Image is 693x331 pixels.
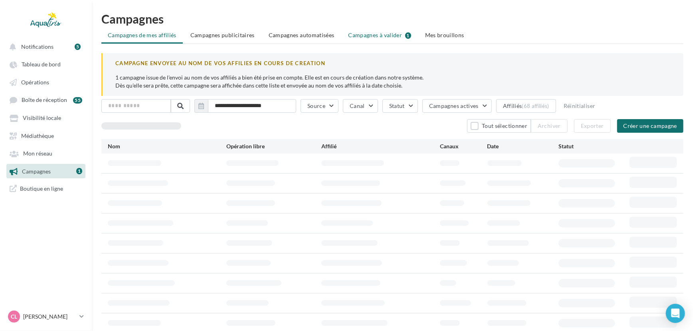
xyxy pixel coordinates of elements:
button: Créer une campagne [617,119,683,133]
a: Mon réseau [5,146,87,160]
span: Campagnes à valider [348,31,402,39]
button: Campagnes actives [422,99,492,113]
div: Canaux [440,142,487,150]
button: Archiver [531,119,568,133]
button: Affiliés(68 affiliés) [496,99,556,113]
span: CL [11,313,17,321]
div: 5 [75,44,81,50]
span: Campagnes automatisées [269,32,335,38]
span: Campagnes actives [429,102,479,109]
span: Mes brouillons [425,32,464,38]
button: Tout sélectionner [467,119,531,133]
div: Statut [558,142,630,150]
div: Date [487,142,558,150]
span: Boîte de réception [22,97,67,104]
span: Visibilité locale [23,115,61,122]
a: Tableau de bord [5,57,87,71]
span: Médiathèque [21,132,54,139]
button: Réinitialiser [560,101,599,111]
span: Boutique en ligne [20,185,63,192]
div: 1 [76,168,82,174]
div: 55 [73,97,82,104]
button: Exporter [574,119,611,133]
button: Canal [343,99,378,113]
a: Campagnes 1 [5,164,87,178]
span: Tableau de bord [22,61,61,68]
span: Campagnes publicitaires [190,32,255,38]
p: 1 campagne issue de l'envoi au nom de vos affiliés a bien été prise en compte. Elle est en cours ... [115,74,671,90]
div: Affilié [321,142,440,150]
span: Opérations [21,79,49,86]
a: Médiathèque [5,128,87,143]
a: Boîte de réception 55 [5,92,87,107]
div: CAMPAGNE ENVOYEE AU NOM DE VOS AFFILIES EN COURS DE CREATION [115,60,671,67]
span: Campagnes [22,168,51,175]
a: Boutique en ligne [5,181,87,195]
div: (68 affiliés) [522,103,549,109]
h1: Campagnes [101,13,683,25]
a: 1 [76,167,82,175]
span: Notifications [21,43,53,50]
button: Statut [382,99,418,113]
span: Mon réseau [23,150,52,157]
a: Opérations [5,75,87,89]
div: Nom [108,142,226,150]
div: 1 [405,32,411,39]
p: [PERSON_NAME] [23,313,76,321]
button: Notifications 5 [5,39,84,54]
div: Open Intercom Messenger [666,304,685,323]
button: Source [301,99,339,113]
a: Visibilité locale [5,110,87,125]
a: CL [PERSON_NAME] [6,309,85,324]
div: Opération libre [226,142,321,150]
